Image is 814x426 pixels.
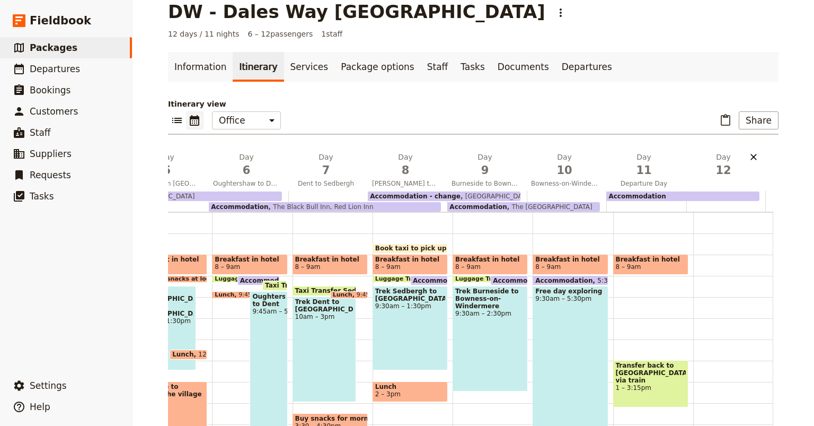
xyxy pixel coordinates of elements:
span: Breakfast in hotel [616,256,686,263]
a: Documents [491,52,555,82]
button: Day10Bowness-on-Windermere [527,152,606,191]
div: Lunch9:45 – 10am [330,291,368,299]
div: Breakfast in hotel8 – 9am [212,254,287,275]
span: 12 days / 11 nights [168,29,240,39]
span: 5:30pm – 9am [597,277,643,284]
span: 9:45 – 10am [238,292,275,298]
div: Accommodation - change [490,275,528,285]
a: Departures [555,52,618,82]
span: The [GEOGRAPHIC_DATA] [507,203,592,211]
span: Oughtershaw to Dent [252,293,285,308]
div: Breakfast in hotel8 – 9am [533,254,608,275]
h2: Day [293,152,359,178]
button: Paste itinerary item [716,111,735,129]
span: Breakfast in hotel [535,256,605,263]
button: Delete day undefined [748,152,759,162]
span: 9:30am – 5:30pm [535,295,605,302]
span: Accommodation [413,277,475,284]
span: Book taxi to pick up at [GEOGRAPHIC_DATA] [375,245,537,252]
span: 8 – 9am [616,263,641,271]
h2: Day [452,152,518,178]
div: Taxi Transfer Sedbergh to Dent [293,286,357,296]
span: 9:30am – 2:30pm [455,310,525,317]
span: 8 – 9am [215,263,240,271]
span: Taxi Transfer [GEOGRAPHIC_DATA] to [GEOGRAPHIC_DATA] [265,282,479,289]
span: Bowness-on-Windermere [527,179,602,188]
h2: Day [690,152,757,178]
span: 6 – 12 passengers [248,29,313,39]
div: AccommodationThe [GEOGRAPHIC_DATA] [447,202,600,212]
span: Accommodation [240,277,302,284]
span: Suppliers [30,149,72,159]
span: Trek Burneside to Bowness-on-Windermere [455,288,525,310]
a: Tasks [454,52,491,82]
span: 2 – 5pm [135,398,205,405]
a: Information [168,52,233,82]
span: The Black Bull Inn, Red Lion Inn [269,203,374,211]
button: Day11Departure Day [606,152,686,191]
button: Day7Dent to Sedbergh [288,152,368,191]
span: 7 [293,162,359,178]
span: 9 [452,162,518,178]
div: Accommodation - change[GEOGRAPHIC_DATA] [368,192,520,201]
span: Purchase snacks at local supermarket [135,276,264,282]
div: Breakfast in hotel8 – 9am [132,254,207,275]
span: Lunch [375,383,445,390]
span: Trek Sedbergh to [GEOGRAPHIC_DATA] [375,288,445,302]
span: 2 – 3pm [375,390,401,398]
div: Accommodation5:30pm – 9am [533,275,608,285]
div: Lunch9:45 – 10am [212,291,276,299]
button: Calendar view [186,111,203,129]
span: Buy snacks for morning tea in local grocer [295,415,365,422]
span: 1 – 3:15pm [616,384,686,392]
span: Breakfast in hotel [135,256,205,263]
span: Accommodation [211,203,268,211]
span: Transfer back to [GEOGRAPHIC_DATA] via train [616,362,686,384]
div: Lunch12:30 – 1pm [170,350,207,360]
span: 8 [372,162,439,178]
h1: DW - Dales Way [GEOGRAPHIC_DATA] [168,1,545,22]
span: Dent to Sedbergh [288,179,364,188]
span: Luggage Transfer [215,276,276,282]
span: Accommodation - change [493,277,588,284]
div: Luggage Transfer [212,275,255,283]
button: Actions [552,4,570,22]
span: 8 – 9am [455,263,481,271]
h2: Day [531,152,598,178]
span: 6 [213,162,280,178]
div: Accommodation [237,275,280,285]
button: List view [168,111,186,129]
span: 10 [531,162,598,178]
button: Day9Burneside to Bowness-on- Windermere [447,152,527,191]
div: Luggage Transfer9 – 9:15am [453,275,517,283]
span: Bookings [30,85,70,95]
a: Staff [421,52,455,82]
p: Itinerary view [168,99,778,109]
span: Breakfast in hotel [295,256,365,263]
span: Departures [30,64,80,74]
span: Burneside to Bowness-on- Windermere [447,179,523,188]
div: Trek Burneside to Bowness-on-Windermere9:30am – 2:30pm [453,286,528,392]
span: 12 [690,162,757,178]
div: Book taxi to pick up at [GEOGRAPHIC_DATA] [373,244,448,254]
div: Breakfast in hotel8 – 9am [613,254,688,275]
span: Tasks [30,191,54,202]
span: Free day exploring [535,288,605,295]
a: Package options [334,52,420,82]
span: 9:45am – 5:30pm [252,308,285,315]
h2: Day [213,152,280,178]
span: Packages [30,42,77,53]
span: Breakfast in hotel [455,256,525,263]
span: 1 staff [321,29,342,39]
div: Purchase snacks at local supermarket [132,275,207,283]
button: Day12 [686,152,765,182]
span: Lunch [172,351,198,358]
span: Accommodation [535,277,597,284]
span: Lunch [333,292,357,298]
div: Accommodation [606,192,759,201]
button: Day8[PERSON_NAME] to Burneside [368,152,447,191]
div: Transfer back to [GEOGRAPHIC_DATA] via train1 – 3:15pm [613,360,688,407]
span: 8 – 9am [535,263,561,271]
span: Staff [30,127,51,138]
span: 9:30am – 1:30pm [375,302,445,310]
